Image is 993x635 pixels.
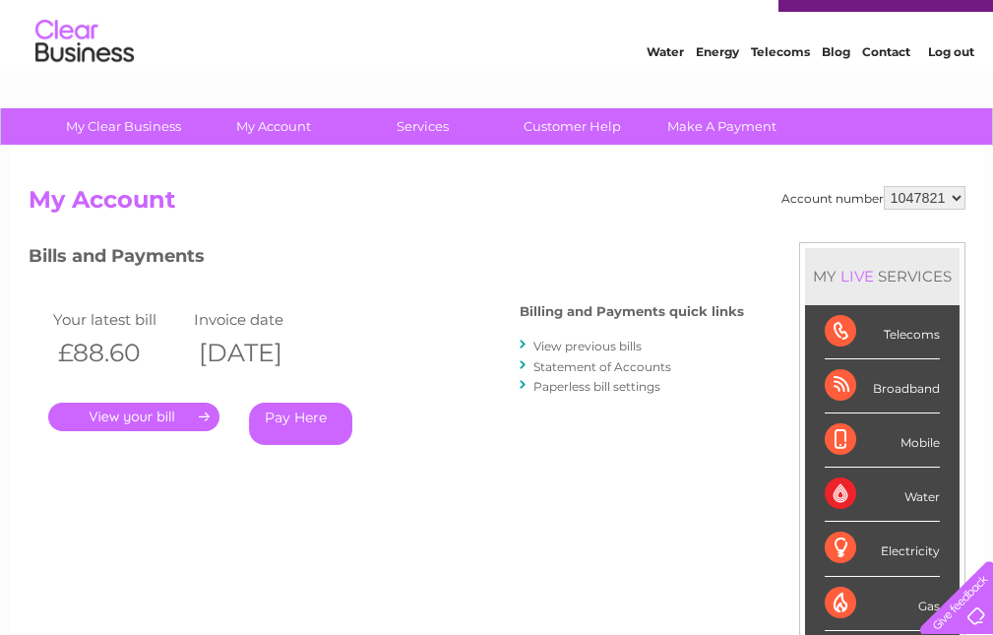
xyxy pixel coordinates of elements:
a: . [48,403,219,431]
div: Clear Business is a trading name of Verastar Limited (registered in [GEOGRAPHIC_DATA] No. 3667643... [32,11,962,95]
th: £88.60 [48,333,190,373]
a: Energy [696,84,739,98]
div: Gas [825,577,940,631]
a: Customer Help [491,108,653,145]
td: Invoice date [189,306,331,333]
div: Account number [781,186,965,210]
h2: My Account [29,186,965,223]
h3: Bills and Payments [29,242,744,277]
div: LIVE [837,267,878,286]
a: Statement of Accounts [533,359,671,374]
div: Water [825,468,940,522]
h4: Billing and Payments quick links [520,304,744,319]
a: Contact [862,84,910,98]
a: Pay Here [249,403,352,445]
a: Paperless bill settings [533,379,660,394]
div: MY SERVICES [805,248,960,304]
img: logo.png [34,51,135,111]
a: Log out [928,84,974,98]
a: Services [341,108,504,145]
a: 0333 014 3131 [622,10,758,34]
div: Electricity [825,522,940,576]
div: Telecoms [825,305,940,359]
a: Telecoms [751,84,810,98]
a: My Clear Business [42,108,205,145]
th: [DATE] [189,333,331,373]
div: Broadband [825,359,940,413]
div: Mobile [825,413,940,468]
a: Water [647,84,684,98]
a: Make A Payment [641,108,803,145]
a: My Account [192,108,354,145]
td: Your latest bill [48,306,190,333]
a: Blog [822,84,850,98]
a: View previous bills [533,339,642,353]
